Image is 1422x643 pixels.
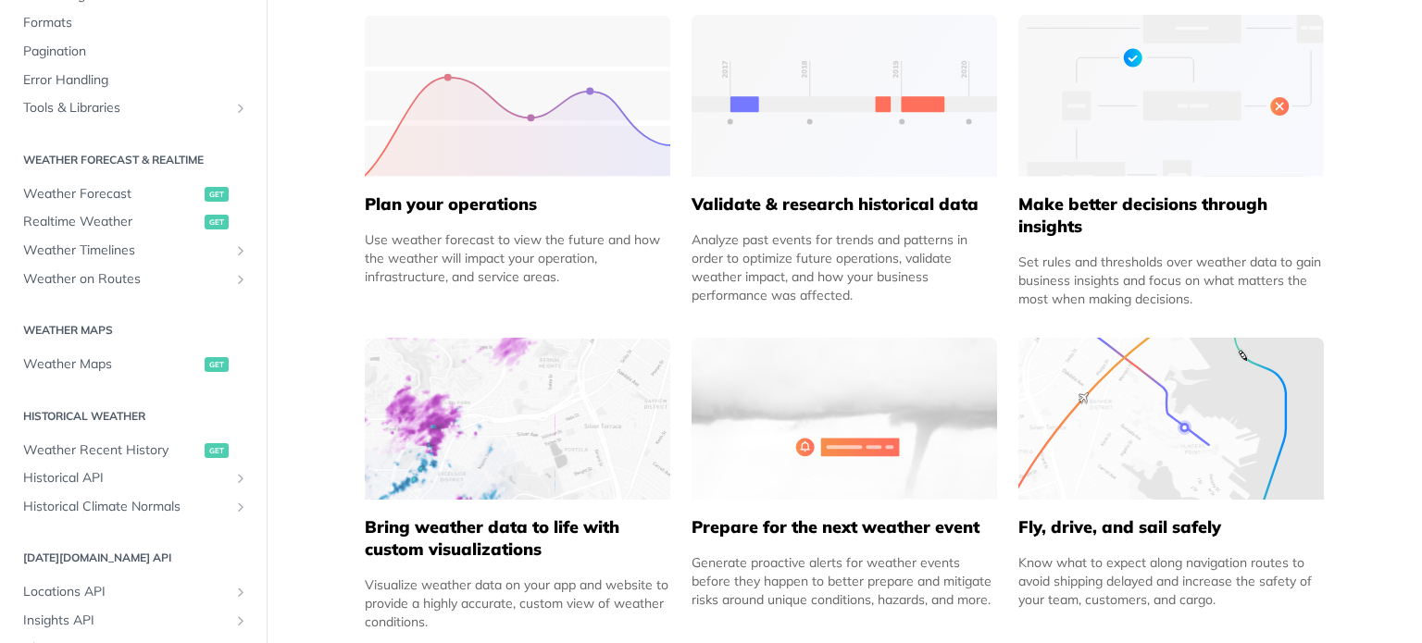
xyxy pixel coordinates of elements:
[23,14,248,32] span: Formats
[233,272,248,287] button: Show subpages for Weather on Routes
[23,270,229,289] span: Weather on Routes
[14,237,253,265] a: Weather TimelinesShow subpages for Weather Timelines
[233,500,248,514] button: Show subpages for Historical Climate Normals
[365,575,670,631] div: Visualize weather data on your app and website to provide a highly accurate, custom view of weath...
[14,437,253,464] a: Weather Recent Historyget
[23,498,229,516] span: Historical Climate Normals
[14,38,253,66] a: Pagination
[233,613,248,628] button: Show subpages for Insights API
[1018,338,1324,500] img: 994b3d6-mask-group-32x.svg
[692,15,997,177] img: 13d7ca0-group-496-2.svg
[205,357,229,372] span: get
[14,351,253,378] a: Weather Mapsget
[23,355,200,374] span: Weather Maps
[14,208,253,236] a: Realtime Weatherget
[14,408,253,425] h2: Historical Weather
[23,71,248,90] span: Error Handling
[14,152,253,168] h2: Weather Forecast & realtime
[23,241,229,260] span: Weather Timelines
[365,15,670,177] img: 39565e8-group-4962x.svg
[365,230,670,286] div: Use weather forecast to view the future and how the weather will impact your operation, infrastru...
[14,550,253,566] h2: [DATE][DOMAIN_NAME] API
[14,9,253,37] a: Formats
[1018,15,1324,177] img: a22d113-group-496-32x.svg
[23,99,229,117] span: Tools & Libraries
[205,187,229,202] span: get
[23,43,248,61] span: Pagination
[1018,553,1324,609] div: Know what to expect along navigation routes to avoid shipping delayed and increase the safety of ...
[14,266,253,293] a: Weather on RoutesShow subpages for Weather on Routes
[692,338,997,500] img: 2c0a313-group-496-12x.svg
[692,516,997,538] h5: Prepare for the next weather event
[692,553,997,609] div: Generate proactive alerts for weather events before they happen to better prepare and mitigate ri...
[14,607,253,635] a: Insights APIShow subpages for Insights API
[233,101,248,116] button: Show subpages for Tools & Libraries
[23,583,229,601] span: Locations API
[1018,193,1324,238] h5: Make better decisions through insights
[14,67,253,94] a: Error Handling
[365,338,670,500] img: 4463876-group-4982x.svg
[365,193,670,216] h5: Plan your operations
[14,464,253,492] a: Historical APIShow subpages for Historical API
[233,243,248,258] button: Show subpages for Weather Timelines
[23,185,200,204] span: Weather Forecast
[1018,253,1324,308] div: Set rules and thresholds over weather data to gain business insights and focus on what matters th...
[692,193,997,216] h5: Validate & research historical data
[205,443,229,458] span: get
[23,469,229,488] span: Historical API
[14,578,253,606] a: Locations APIShow subpages for Locations API
[365,516,670,561] h5: Bring weather data to life with custom visualizations
[23,612,229,630] span: Insights API
[1018,516,1324,538] h5: Fly, drive, and sail safely
[14,94,253,122] a: Tools & LibrariesShow subpages for Tools & Libraries
[23,213,200,231] span: Realtime Weather
[205,215,229,229] span: get
[14,493,253,521] a: Historical Climate NormalsShow subpages for Historical Climate Normals
[14,180,253,208] a: Weather Forecastget
[14,322,253,339] h2: Weather Maps
[692,230,997,304] div: Analyze past events for trends and patterns in order to optimize future operations, validate weat...
[23,441,200,460] span: Weather Recent History
[233,471,248,486] button: Show subpages for Historical API
[233,585,248,600] button: Show subpages for Locations API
